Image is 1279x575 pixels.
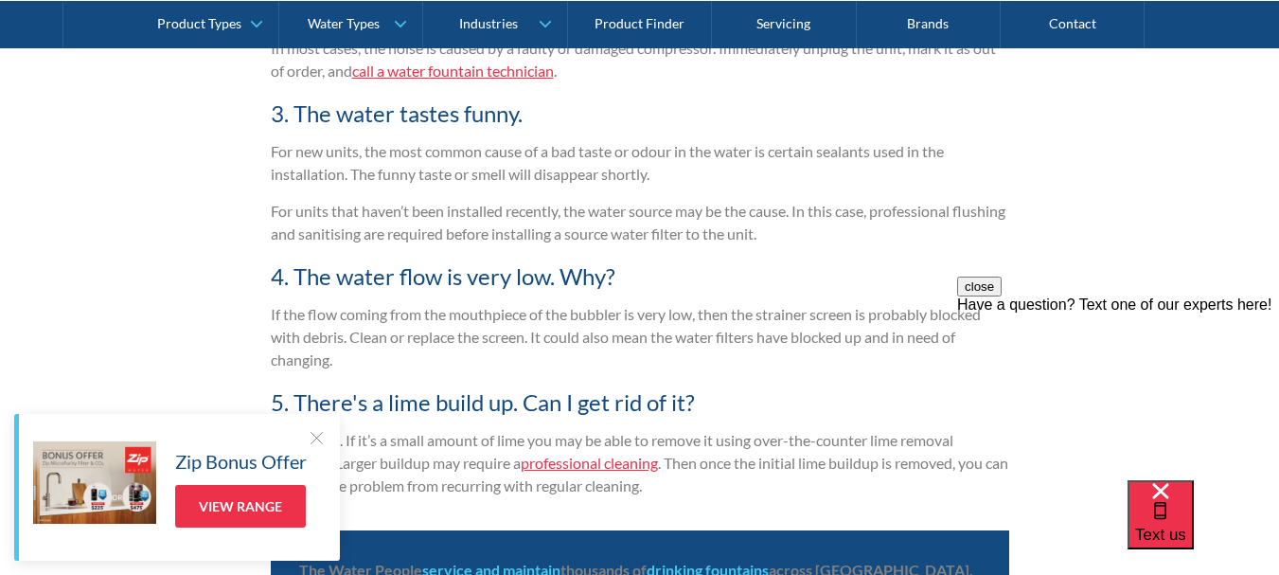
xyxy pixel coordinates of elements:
a: professional cleaning [521,454,658,472]
h4: 3. The water tastes funny. [271,97,1009,131]
p: For new units, the most common cause of a bad taste or odour in the water is certain sealants use... [271,140,1009,186]
p: For units that haven’t been installed recently, the water source may be the cause. In this case, ... [271,200,1009,245]
p: It depends. If it’s a small amount of lime you may be able to remove it using over-the-counter li... [271,429,1009,497]
img: Zip Bonus Offer [33,441,156,524]
div: Industries [459,15,518,31]
h4: 5. There's a lime build up. Can I get rid of it? [271,386,1009,420]
iframe: podium webchat widget prompt [957,277,1279,504]
p: If the flow coming from the mouthpiece of the bubbler is very low, then the strainer screen is pr... [271,303,1009,371]
a: View Range [175,485,306,528]
h5: Zip Bonus Offer [175,447,307,476]
h4: 4. The water flow is very low. Why? [271,260,1009,294]
a: call a water fountain technician [352,62,554,80]
iframe: podium webchat widget bubble [1128,480,1279,575]
div: Water Types [308,15,380,31]
div: Product Types [157,15,241,31]
p: In most cases, the noise is caused by a faulty or damaged compressor. Immediately unplug the unit... [271,37,1009,82]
